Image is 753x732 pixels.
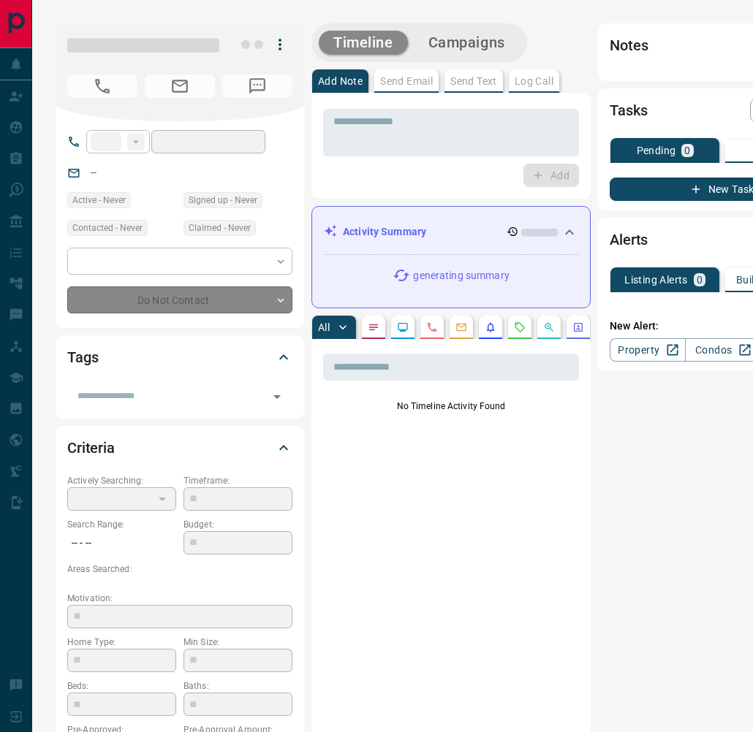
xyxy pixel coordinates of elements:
p: 0 [684,145,690,156]
svg: Agent Actions [572,321,584,333]
p: Actively Searching: [67,474,176,487]
span: Signed up - Never [189,193,257,207]
div: Do Not Contact [67,286,292,313]
p: 0 [697,275,703,285]
p: Budget: [183,518,292,531]
span: Active - Never [72,193,126,207]
p: Timeframe: [183,474,292,487]
p: Baths: [183,679,292,693]
p: Listing Alerts [624,275,688,285]
p: Pending [637,145,676,156]
button: Timeline [319,31,408,55]
button: Campaigns [414,31,520,55]
a: Property [610,338,685,362]
svg: Listing Alerts [485,321,496,333]
p: Activity Summary [343,224,426,240]
svg: Opportunities [543,321,555,333]
svg: Lead Browsing Activity [397,321,409,333]
span: No Number [222,75,292,98]
span: No Number [67,75,137,98]
h2: Criteria [67,436,115,460]
div: Activity Summary [324,218,578,245]
p: Beds: [67,679,176,693]
svg: Calls [426,321,438,333]
h2: Alerts [610,228,648,251]
div: Criteria [67,430,292,465]
h2: Tasks [610,99,647,122]
p: Min Size: [183,636,292,649]
p: Areas Searched: [67,563,292,576]
p: Motivation: [67,592,292,605]
p: Search Range: [67,518,176,531]
svg: Requests [514,321,526,333]
p: -- - -- [67,531,176,555]
p: No Timeline Activity Found [323,400,579,413]
div: Tags [67,340,292,375]
button: Open [267,386,287,407]
span: No Email [145,75,215,98]
svg: Notes [368,321,379,333]
a: -- [91,167,97,178]
svg: Emails [455,321,467,333]
h2: Tags [67,346,98,369]
p: All [318,322,330,332]
p: Home Type: [67,636,176,649]
p: generating summary [413,268,509,283]
span: Claimed - Never [189,221,251,235]
span: Contacted - Never [72,221,143,235]
p: Add Note [318,76,363,86]
h2: Notes [610,34,648,57]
